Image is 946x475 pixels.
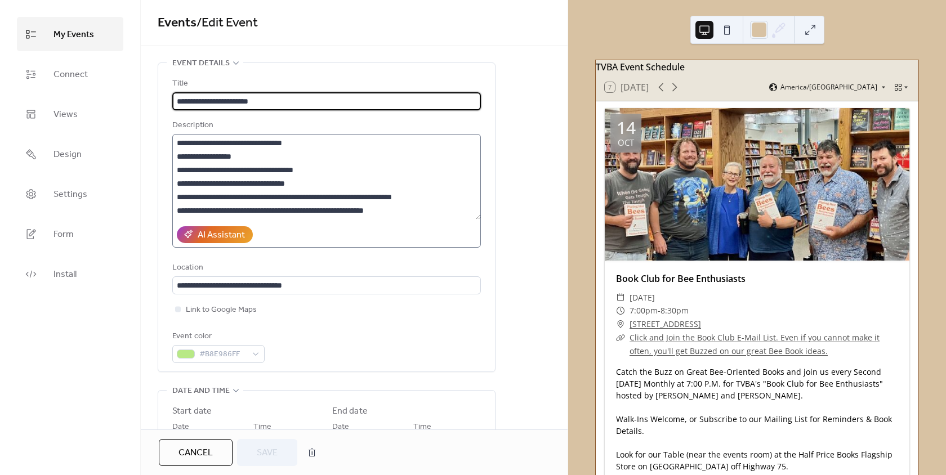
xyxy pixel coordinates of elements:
span: / Edit Event [197,11,258,35]
div: AI Assistant [198,228,245,242]
span: Time [253,420,271,434]
span: America/[GEOGRAPHIC_DATA] [780,84,877,91]
a: Design [17,137,123,171]
span: Install [53,266,77,283]
span: #B8E986FF [199,348,247,361]
div: ​ [616,331,625,344]
span: Design [53,146,82,163]
span: Date [172,420,189,434]
span: 8:30pm [661,304,689,317]
div: ​ [616,291,625,304]
span: - [658,304,661,317]
div: Event color [172,330,262,343]
a: Click and Join the Book Club E-Mail List. Even if you cannot make it often, you'll get Buzzed on ... [630,332,880,356]
a: Events [158,11,197,35]
div: Title [172,77,479,91]
div: Oct [618,138,634,147]
div: 14 [617,119,636,136]
a: Connect [17,57,123,91]
a: [STREET_ADDRESS] [630,317,701,331]
a: My Events [17,17,123,51]
a: Book Club for Bee Enthusiasts [616,272,746,285]
div: ​ [616,317,625,331]
button: Cancel [159,439,233,466]
div: Start date [172,405,212,418]
span: Date and time [172,384,230,398]
a: Form [17,217,123,251]
span: Views [53,106,78,123]
span: Connect [53,66,88,83]
span: Form [53,226,74,243]
span: Time [413,420,431,434]
span: 7:00pm [630,304,658,317]
span: Cancel [179,446,213,460]
span: Date [332,420,349,434]
span: Event details [172,57,230,70]
span: My Events [53,26,94,43]
span: Link to Google Maps [186,303,257,317]
div: End date [332,405,368,418]
div: Description [172,119,479,132]
div: Catch the Buzz on Great Bee-Oriented Books and join us every Second [DATE] Monthly at 7:00 P.M. f... [605,366,909,472]
span: Settings [53,186,87,203]
div: ​ [616,304,625,317]
div: Location [172,261,479,275]
div: TVBA Event Schedule [596,60,918,74]
a: Views [17,97,123,131]
span: [DATE] [630,291,655,304]
a: Install [17,257,123,291]
button: AI Assistant [177,226,253,243]
a: Settings [17,177,123,211]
